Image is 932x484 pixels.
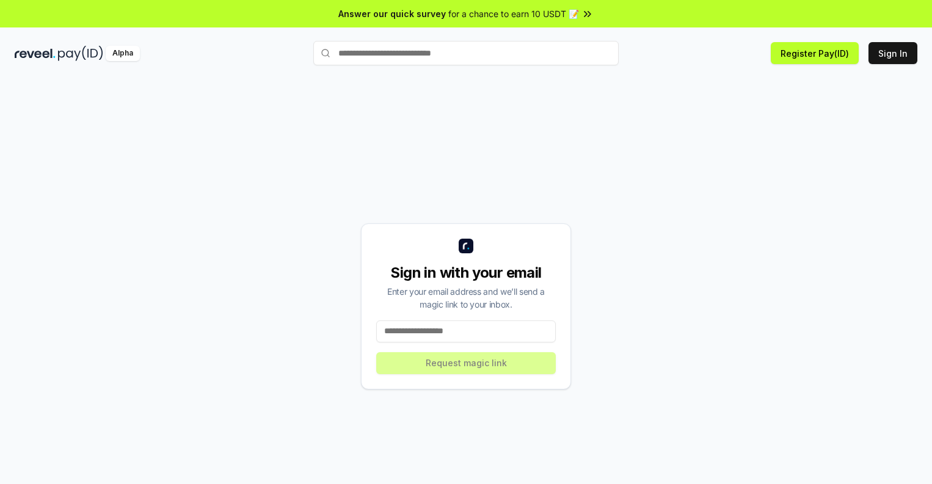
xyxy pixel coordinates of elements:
button: Sign In [868,42,917,64]
div: Enter your email address and we’ll send a magic link to your inbox. [376,285,556,311]
button: Register Pay(ID) [771,42,859,64]
span: for a chance to earn 10 USDT 📝 [448,7,579,20]
div: Alpha [106,46,140,61]
span: Answer our quick survey [338,7,446,20]
div: Sign in with your email [376,263,556,283]
img: logo_small [459,239,473,253]
img: reveel_dark [15,46,56,61]
img: pay_id [58,46,103,61]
